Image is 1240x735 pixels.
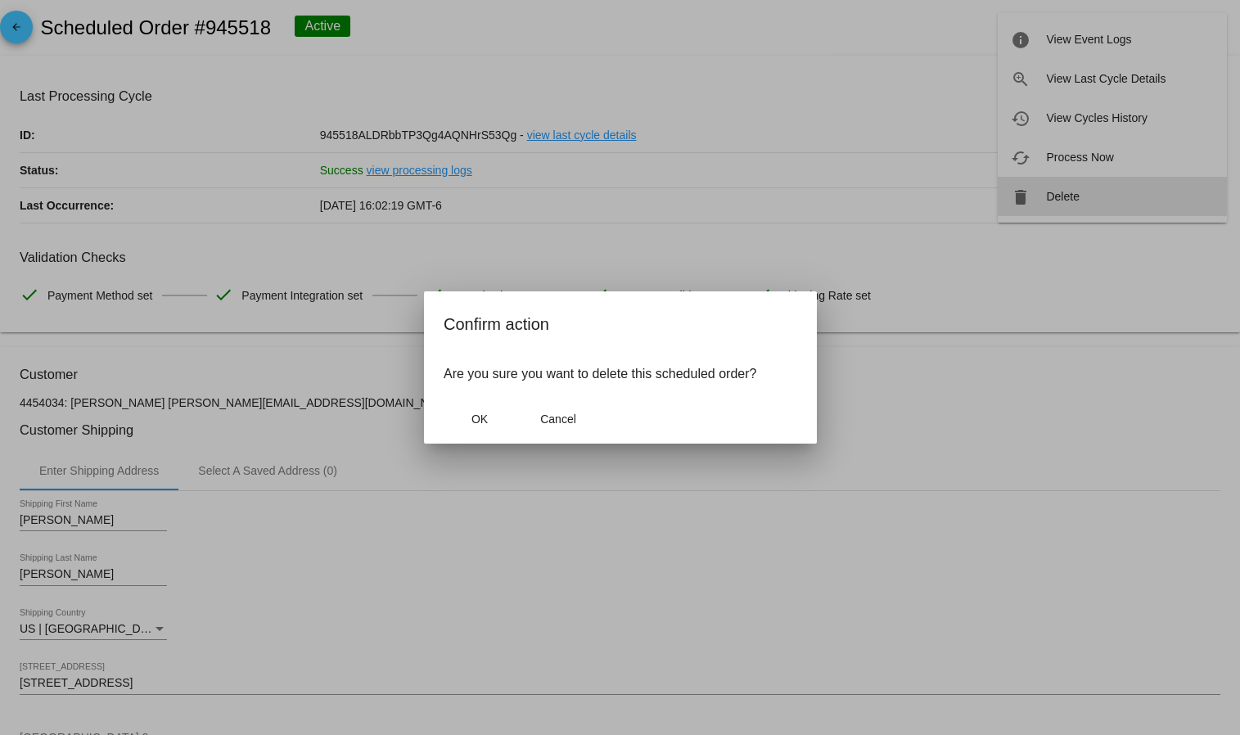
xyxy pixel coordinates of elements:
[522,404,594,434] button: Close dialog
[444,367,797,381] p: Are you sure you want to delete this scheduled order?
[471,413,487,426] span: OK
[444,404,516,434] button: Close dialog
[540,413,576,426] span: Cancel
[444,311,797,337] h2: Confirm action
